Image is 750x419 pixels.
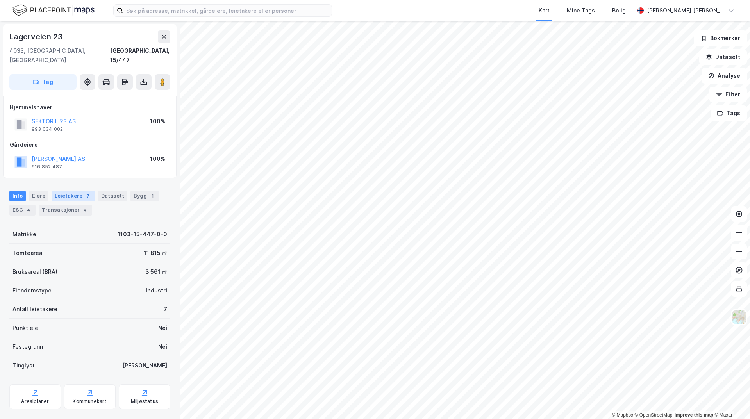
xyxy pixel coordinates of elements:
[567,6,595,15] div: Mine Tags
[709,87,747,102] button: Filter
[84,192,92,200] div: 7
[612,412,633,418] a: Mapbox
[164,305,167,314] div: 7
[9,30,64,43] div: Lagerveien 23
[12,323,38,333] div: Punktleie
[130,191,159,201] div: Bygg
[12,286,52,295] div: Eiendomstype
[9,74,77,90] button: Tag
[9,191,26,201] div: Info
[711,382,750,419] iframe: Chat Widget
[144,248,167,258] div: 11 815 ㎡
[12,248,44,258] div: Tomteareal
[73,398,107,405] div: Kommunekart
[12,361,35,370] div: Tinglyst
[10,140,170,150] div: Gårdeiere
[98,191,127,201] div: Datasett
[158,342,167,351] div: Nei
[145,267,167,276] div: 3 561 ㎡
[29,191,48,201] div: Eiere
[12,305,57,314] div: Antall leietakere
[131,398,158,405] div: Miljøstatus
[711,105,747,121] button: Tags
[146,286,167,295] div: Industri
[39,205,92,216] div: Transaksjoner
[12,267,57,276] div: Bruksareal (BRA)
[612,6,626,15] div: Bolig
[32,164,62,170] div: 916 852 487
[10,103,170,112] div: Hjemmelshaver
[52,191,95,201] div: Leietakere
[32,126,63,132] div: 993 034 002
[12,342,43,351] div: Festegrunn
[702,68,747,84] button: Analyse
[118,230,167,239] div: 1103-15-447-0-0
[150,154,165,164] div: 100%
[732,310,746,325] img: Z
[539,6,550,15] div: Kart
[122,361,167,370] div: [PERSON_NAME]
[675,412,713,418] a: Improve this map
[635,412,673,418] a: OpenStreetMap
[12,4,95,17] img: logo.f888ab2527a4732fd821a326f86c7f29.svg
[647,6,725,15] div: [PERSON_NAME] [PERSON_NAME]
[148,192,156,200] div: 1
[21,398,49,405] div: Arealplaner
[694,30,747,46] button: Bokmerker
[25,206,32,214] div: 4
[12,230,38,239] div: Matrikkel
[158,323,167,333] div: Nei
[81,206,89,214] div: 4
[9,46,110,65] div: 4033, [GEOGRAPHIC_DATA], [GEOGRAPHIC_DATA]
[150,117,165,126] div: 100%
[110,46,170,65] div: [GEOGRAPHIC_DATA], 15/447
[123,5,332,16] input: Søk på adresse, matrikkel, gårdeiere, leietakere eller personer
[9,205,36,216] div: ESG
[699,49,747,65] button: Datasett
[711,382,750,419] div: Kontrollprogram for chat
